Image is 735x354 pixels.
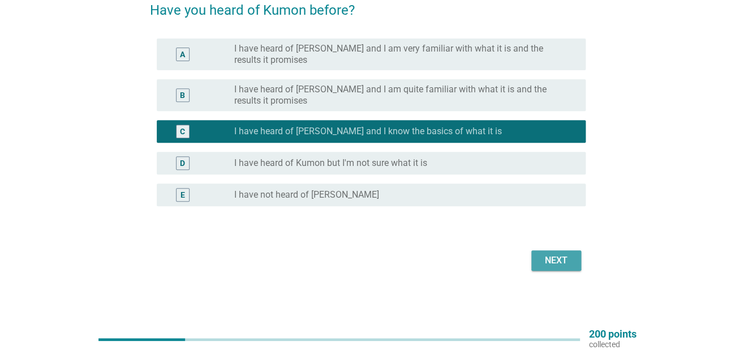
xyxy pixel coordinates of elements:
p: collected [589,339,637,349]
label: I have heard of [PERSON_NAME] and I am quite familiar with what it is and the results it promises [234,84,568,106]
div: A [180,49,185,61]
div: Next [540,254,572,267]
div: C [180,126,185,138]
div: B [180,89,185,101]
p: 200 points [589,329,637,339]
button: Next [531,250,581,271]
label: I have heard of [PERSON_NAME] and I know the basics of what it is [234,126,502,137]
label: I have heard of Kumon but I'm not sure what it is [234,157,427,169]
div: E [180,189,185,201]
div: D [180,157,185,169]
label: I have not heard of [PERSON_NAME] [234,189,379,201]
label: I have heard of [PERSON_NAME] and I am very familiar with what it is and the results it promises [234,43,568,66]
